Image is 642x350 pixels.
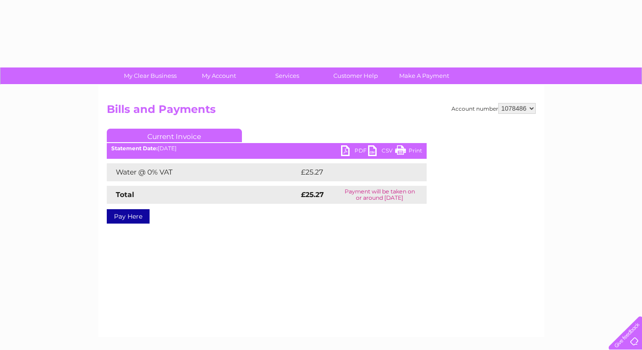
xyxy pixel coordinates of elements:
[333,186,427,204] td: Payment will be taken on or around [DATE]
[250,67,324,84] a: Services
[116,190,134,199] strong: Total
[111,145,158,152] b: Statement Date:
[387,67,461,84] a: Make A Payment
[107,145,427,152] div: [DATE]
[451,103,536,114] div: Account number
[107,129,242,142] a: Current Invoice
[182,67,256,84] a: My Account
[341,145,368,158] a: PDF
[319,67,393,84] a: Customer Help
[107,103,536,120] h2: Bills and Payments
[368,145,395,158] a: CSV
[107,163,299,181] td: Water @ 0% VAT
[301,190,324,199] strong: £25.27
[107,209,150,224] a: Pay Here
[299,163,408,181] td: £25.27
[395,145,422,158] a: Print
[113,67,187,84] a: My Clear Business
